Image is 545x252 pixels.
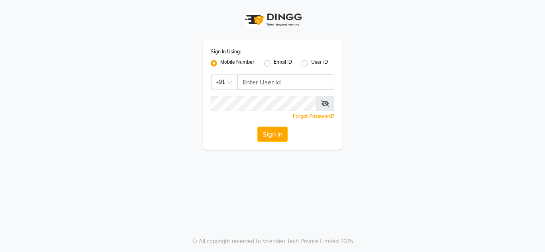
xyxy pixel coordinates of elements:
button: Sign In [257,127,288,142]
img: logo1.svg [241,8,304,31]
label: Email ID [274,59,292,68]
label: Mobile Number [220,59,255,68]
label: User ID [311,59,328,68]
label: Sign In Using: [211,48,241,55]
a: Forgot Password? [293,113,334,119]
input: Username [237,74,334,90]
input: Username [211,96,316,111]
